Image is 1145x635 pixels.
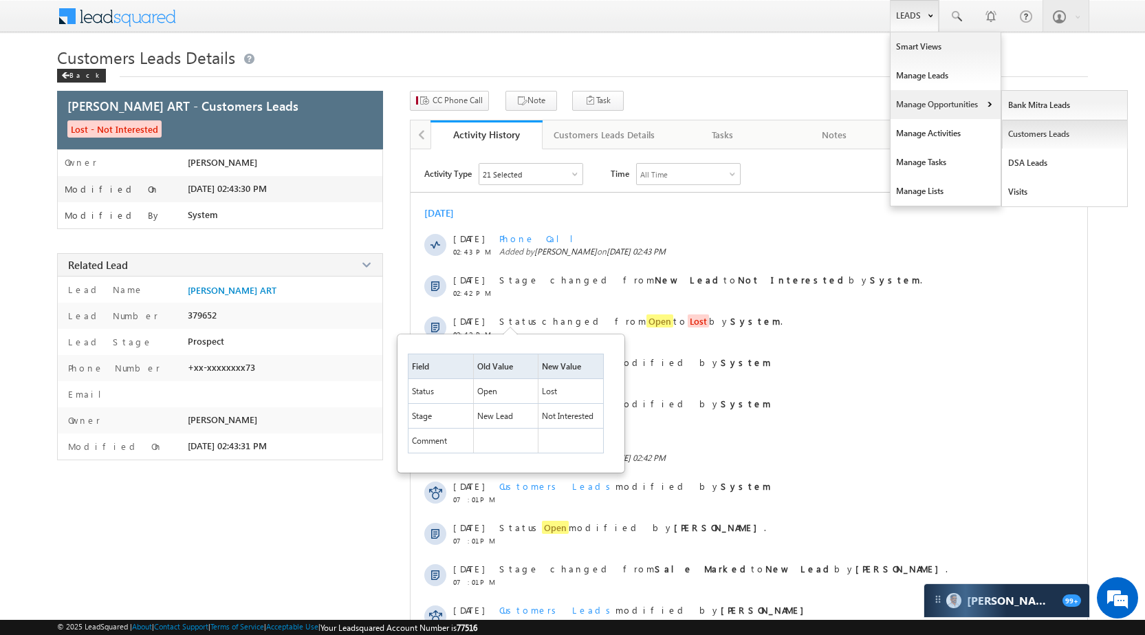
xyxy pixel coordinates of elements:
[499,314,783,327] span: changed from to by .
[721,398,771,409] strong: System
[499,604,615,616] span: Customers Leads
[453,248,494,256] span: 02:43 PM
[188,157,257,168] span: [PERSON_NAME]
[188,183,267,194] span: [DATE] 02:43:30 PM
[499,604,811,616] span: modified by
[188,285,276,296] a: [PERSON_NAME] ART
[611,163,629,184] span: Time
[65,388,112,400] label: Email
[655,274,723,286] strong: New Lead
[320,623,477,633] span: Your Leadsquared Account Number is
[226,7,259,40] div: Minimize live chat window
[188,362,255,373] span: +xx-xxxxxxxx73
[433,94,483,107] span: CC Phone Call
[1002,91,1128,120] a: Bank Mitra Leads
[453,330,494,338] span: 02:42 PM
[188,209,218,220] span: System
[477,411,513,421] span: New Lead
[721,480,771,492] strong: System
[412,386,434,396] span: Status
[65,283,144,295] label: Lead Name
[543,120,667,149] a: Customers Leads Details
[210,622,264,631] a: Terms of Service
[132,622,152,631] a: About
[65,157,97,168] label: Owner
[499,356,771,368] span: modified by
[499,233,584,244] span: Phone Call
[924,583,1090,618] div: carter-dragCarter[PERSON_NAME]99+
[68,258,128,272] span: Related Lead
[453,521,484,533] span: [DATE]
[607,453,666,463] span: [DATE] 02:42 PM
[65,440,163,452] label: Modified On
[572,91,624,111] button: Task
[408,354,473,378] span: Field
[721,356,771,368] strong: System
[453,480,484,492] span: [DATE]
[410,91,489,111] button: CC Phone Call
[474,354,538,378] span: Old Value
[453,578,494,586] span: 07:01 PM
[607,246,666,257] span: [DATE] 02:43 PM
[499,246,1029,257] span: Added by on
[730,315,781,327] strong: System
[453,537,494,545] span: 07:01 PM
[765,563,834,574] strong: New Lead
[430,120,543,149] a: Activity History
[542,411,593,421] span: Not Interested
[499,398,771,409] span: modified by
[870,274,920,286] strong: System
[453,495,494,504] span: 07:01 PM
[738,274,849,286] strong: Not Interested
[534,246,597,257] span: [PERSON_NAME]
[408,429,473,453] span: Comment
[188,336,224,347] span: Prospect
[477,386,497,396] span: Open
[646,314,673,327] span: Open
[67,97,298,114] span: [PERSON_NAME] ART - Customers Leads
[188,310,217,321] span: 379652
[188,414,257,425] span: [PERSON_NAME]
[453,274,484,286] span: [DATE]
[18,127,251,412] textarea: Type your message and hit 'Enter'
[424,206,469,219] div: [DATE]
[891,61,1001,90] a: Manage Leads
[542,386,557,396] span: Lost
[499,453,1029,463] span: Added by on
[65,210,162,221] label: Modified By
[188,440,267,451] span: [DATE] 02:43:31 PM
[554,127,655,143] div: Customers Leads Details
[667,120,779,149] a: Tasks
[65,414,100,426] label: Owner
[655,563,751,574] strong: Sale Marked
[855,563,946,574] strong: [PERSON_NAME]
[790,127,879,143] div: Notes
[891,148,1001,177] a: Manage Tasks
[538,404,603,428] span: Not Interested
[891,119,1001,148] a: Manage Activities
[412,411,432,421] span: Stage
[457,623,477,633] span: 77516
[187,424,250,442] em: Start Chat
[538,354,603,378] span: New Value
[57,46,235,68] span: Customers Leads Details
[479,164,582,184] div: Owner Changed,Status Changed,Stage Changed,Source Changed,Notes & 16 more..
[538,379,603,403] span: Lost
[1002,120,1128,149] a: Customers Leads
[453,289,494,297] span: 02:42 PM
[891,90,1001,119] a: Manage Opportunities
[678,127,767,143] div: Tasks
[474,404,538,428] span: New Lead
[57,622,477,633] span: © 2025 LeadSquared | | | | |
[499,315,542,327] span: Status
[453,604,484,616] span: [DATE]
[499,480,771,492] span: modified by
[412,435,447,446] span: Comment
[67,120,162,138] span: Lost - Not Interested
[1002,177,1128,206] a: Visits
[542,521,569,534] span: Open
[412,361,429,372] span: Field
[23,72,58,90] img: d_60004797649_company_0_60004797649
[441,128,532,141] div: Activity History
